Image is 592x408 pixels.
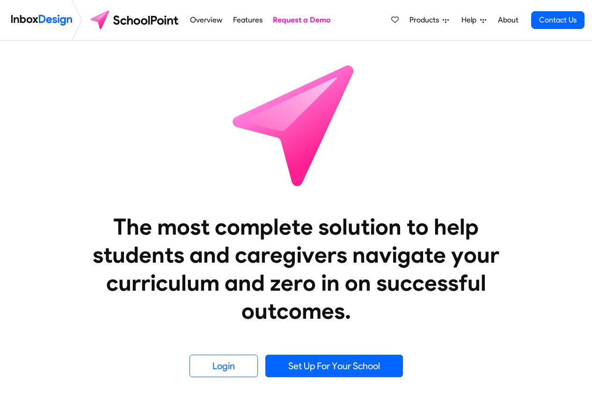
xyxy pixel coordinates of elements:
[531,11,585,29] a: Contact Us
[458,11,490,29] a: Help
[74,213,519,325] heading: The most complete solution to help students and caregivers navigate your curriculum and zero in o...
[230,11,265,29] a: Features
[86,9,185,31] img: schoolpoint logo
[265,355,403,377] a: Set Up For Your School
[461,14,480,26] span: Help
[212,41,380,209] img: icon_schoolpoint.svg
[270,11,333,29] a: Request a Demo
[406,11,453,29] a: Products
[188,11,225,29] a: Overview
[190,355,258,377] a: Login
[495,11,521,29] a: About
[409,14,443,26] span: Products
